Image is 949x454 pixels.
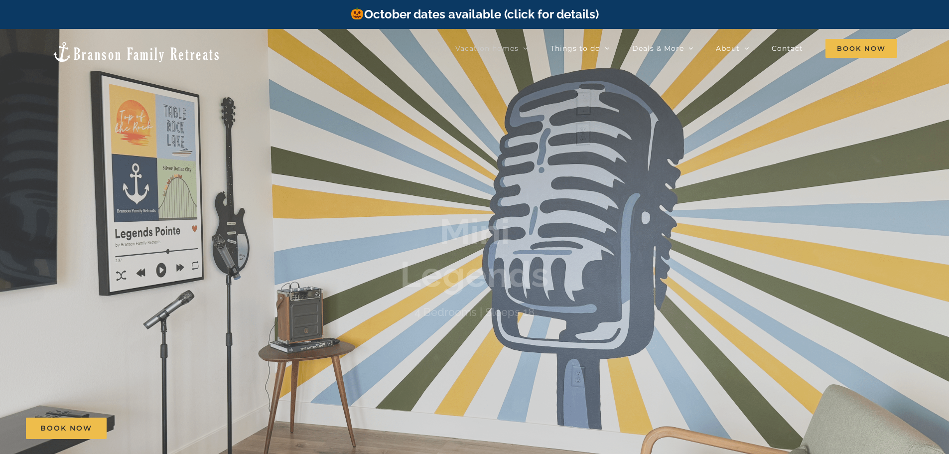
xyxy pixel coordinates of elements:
a: Deals & More [632,38,693,58]
a: About [716,38,749,58]
span: Deals & More [632,45,684,52]
span: Vacation homes [455,45,519,52]
a: Contact [772,38,803,58]
img: 🎃 [351,7,363,19]
a: October dates available (click for details) [350,7,598,21]
span: Book Now [40,424,92,433]
span: Things to do [550,45,600,52]
nav: Main Menu [455,38,897,58]
img: Branson Family Retreats Logo [52,41,221,63]
a: Things to do [550,38,610,58]
b: Mini Legends [400,210,549,296]
span: Book Now [825,39,897,58]
span: Contact [772,45,803,52]
a: Vacation homes [455,38,528,58]
span: About [716,45,740,52]
h4: 4 Bedrooms | Sleeps 18 [414,305,535,318]
a: Book Now [26,418,107,439]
